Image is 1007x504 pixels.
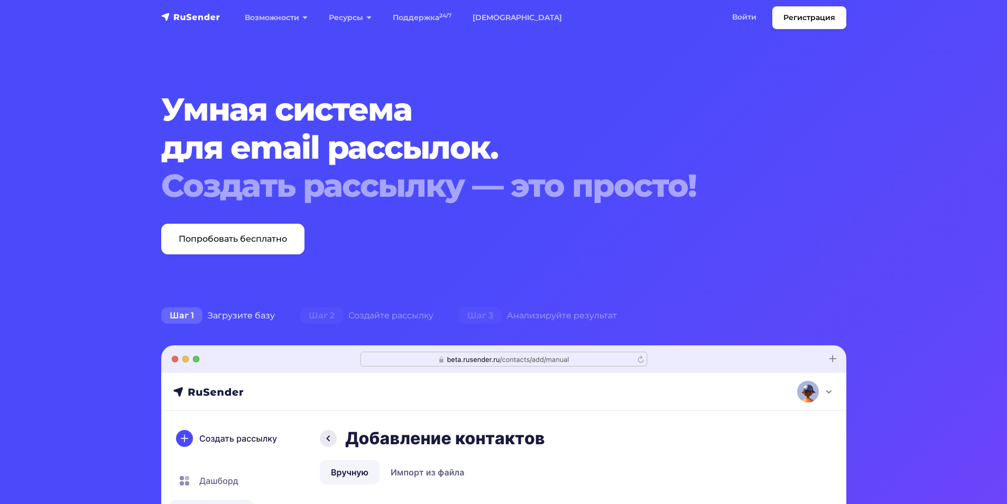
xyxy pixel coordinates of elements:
[149,305,288,326] div: Загрузите базу
[288,305,446,326] div: Создайте рассылку
[300,307,343,324] span: Шаг 2
[382,7,462,29] a: Поддержка24/7
[462,7,572,29] a: [DEMOGRAPHIC_DATA]
[459,307,502,324] span: Шаг 3
[234,7,318,29] a: Возможности
[772,6,846,29] a: Регистрация
[161,12,220,22] img: RuSender
[161,90,788,205] h1: Умная система для email рассылок.
[446,305,630,326] div: Анализируйте результат
[318,7,382,29] a: Ресурсы
[161,167,788,205] div: Создать рассылку — это просто!
[439,12,451,19] sup: 24/7
[722,6,767,28] a: Войти
[161,307,202,324] span: Шаг 1
[161,224,304,254] a: Попробовать бесплатно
